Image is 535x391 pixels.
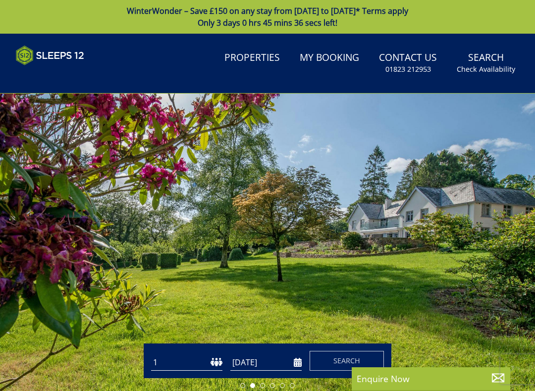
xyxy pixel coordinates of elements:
img: Sleeps 12 [16,46,84,65]
a: Contact Us01823 212953 [375,47,441,79]
a: Properties [220,47,284,69]
span: Only 3 days 0 hrs 45 mins 36 secs left! [198,17,337,28]
p: Enquire Now [357,372,505,385]
a: My Booking [296,47,363,69]
iframe: Customer reviews powered by Trustpilot [11,71,115,80]
small: Check Availability [457,64,515,74]
span: Search [333,356,360,365]
small: 01823 212953 [385,64,431,74]
a: SearchCheck Availability [453,47,519,79]
button: Search [310,351,384,371]
input: Arrival Date [230,354,302,371]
